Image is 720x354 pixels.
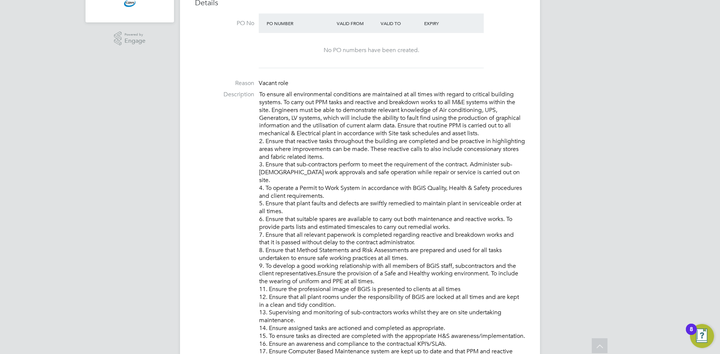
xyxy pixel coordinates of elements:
[379,16,423,30] div: Valid To
[195,79,254,87] label: Reason
[335,16,379,30] div: Valid From
[124,31,145,38] span: Powered by
[195,19,254,27] label: PO No
[266,46,476,54] div: No PO numbers have been created.
[690,329,693,339] div: 8
[124,38,145,44] span: Engage
[690,324,714,348] button: Open Resource Center, 8 new notifications
[259,79,288,87] span: Vacant role
[422,16,466,30] div: Expiry
[195,91,254,99] label: Description
[114,31,146,46] a: Powered byEngage
[265,16,335,30] div: PO Number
